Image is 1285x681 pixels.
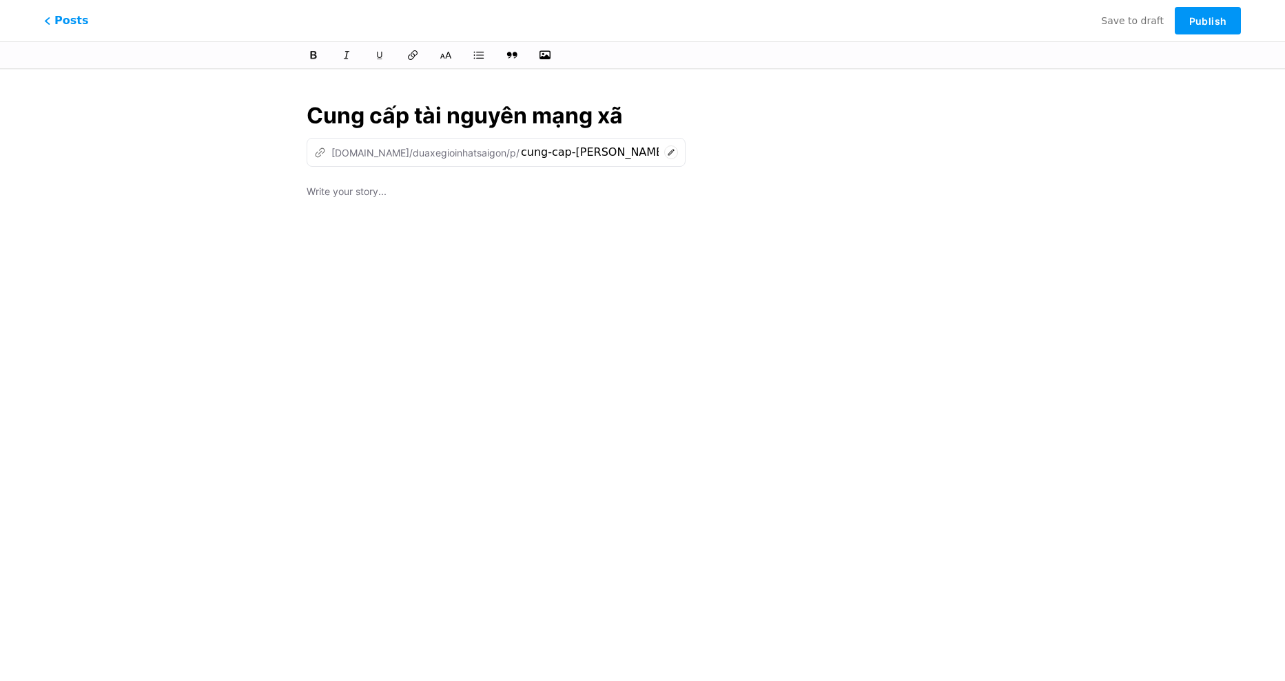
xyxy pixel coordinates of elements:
input: Title [307,99,978,132]
button: Save to draft [1101,7,1164,34]
div: [DOMAIN_NAME]/duaxegioinhatsaigon/p/ [314,145,520,160]
span: Posts [44,12,88,29]
button: Publish [1175,7,1241,34]
span: Publish [1189,15,1226,27]
span: Save to draft [1101,15,1164,26]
